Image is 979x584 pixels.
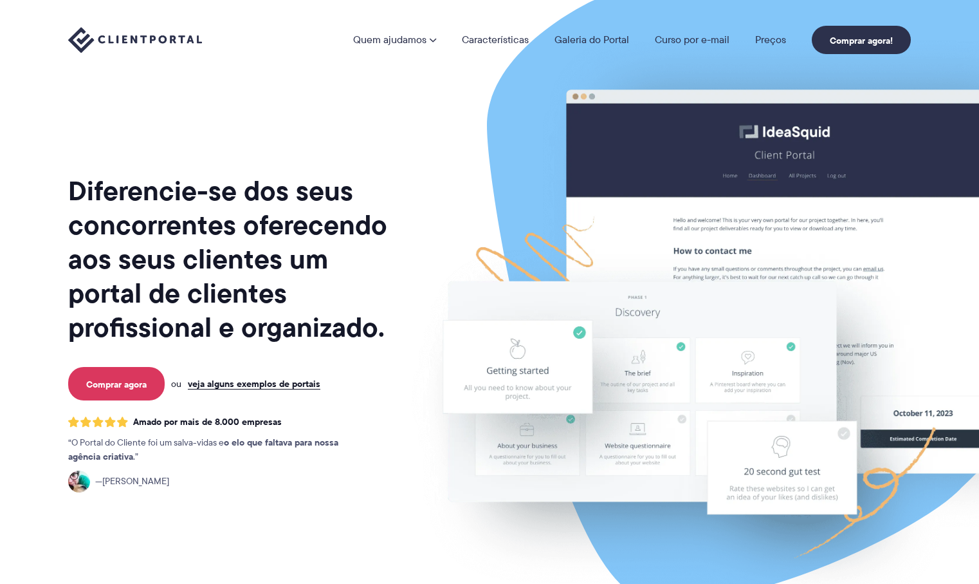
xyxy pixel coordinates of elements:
[71,436,224,449] font: O Portal do Cliente foi um salva-vidas e
[68,435,338,464] font: o elo que faltava para nossa agência criativa
[830,33,893,48] font: Comprar agora!
[812,26,911,54] a: Comprar agora!
[462,35,529,45] a: Características
[353,32,426,47] font: Quem ajudamos
[353,35,436,45] a: Quem ajudamos
[755,35,786,45] a: Preços
[755,32,786,47] font: Preços
[188,378,320,390] a: veja alguns exemplos de portais
[655,32,729,47] font: Curso por e-mail
[68,367,165,400] a: Comprar agora
[554,35,629,45] a: Galeria do Portal
[133,415,282,429] font: Amado por mais de 8.000 empresas
[133,450,135,463] font: .
[86,377,147,391] font: Comprar agora
[655,35,729,45] a: Curso por e-mail
[68,170,387,348] font: Diferencie-se dos seus concorrentes oferecendo aos seus clientes um portal de clientes profission...
[171,377,181,390] font: ou
[102,475,169,487] font: [PERSON_NAME]
[188,377,320,391] font: veja alguns exemplos de portais
[554,32,629,47] font: Galeria do Portal
[462,32,529,47] font: Características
